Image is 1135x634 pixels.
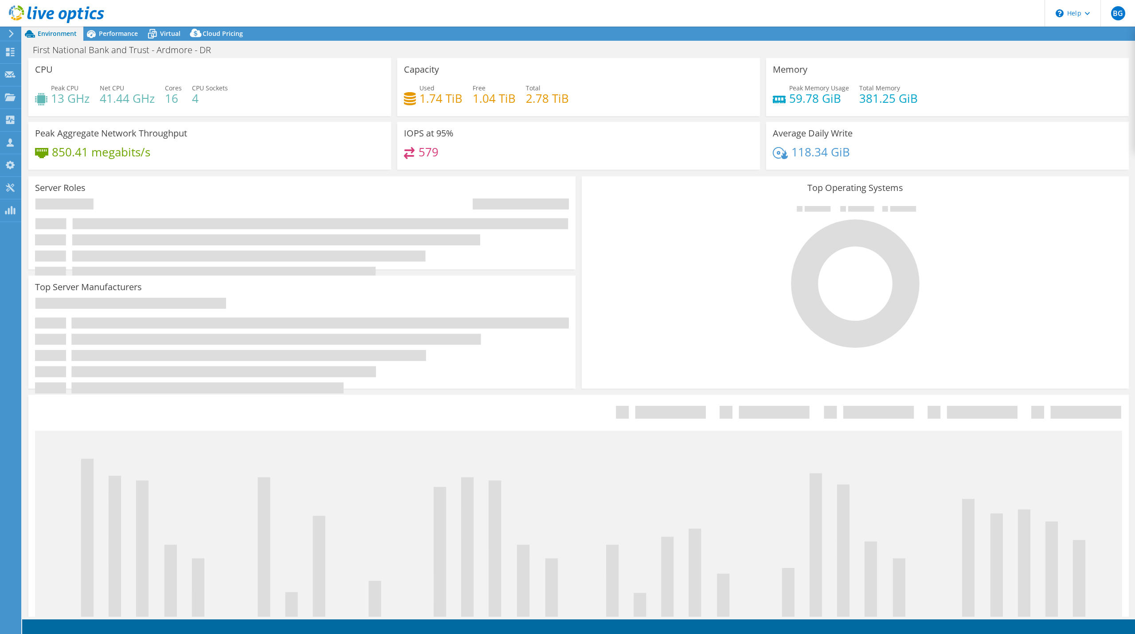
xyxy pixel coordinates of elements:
h4: 381.25 GiB [859,93,918,103]
span: Performance [99,29,138,38]
span: Cores [165,84,182,92]
h4: 1.04 TiB [473,93,516,103]
h4: 579 [419,147,438,157]
h3: IOPS at 95% [404,128,454,138]
h3: Server Roles [35,183,86,193]
h4: 4 [192,93,228,103]
span: Virtual [160,29,180,38]
span: Used [419,84,434,92]
span: CPU Sockets [192,84,228,92]
h3: Top Operating Systems [588,183,1122,193]
svg: \n [1056,9,1064,17]
h3: Memory [773,65,807,74]
h4: 59.78 GiB [789,93,849,103]
h4: 16 [165,93,182,103]
span: BG [1111,6,1125,20]
h3: Top Server Manufacturers [35,282,142,292]
h4: 850.41 megabits/s [52,147,150,157]
h4: 2.78 TiB [526,93,569,103]
h3: CPU [35,65,53,74]
h3: Average Daily Write [773,128,853,138]
span: Peak CPU [51,84,78,92]
h3: Peak Aggregate Network Throughput [35,128,187,138]
span: Total [526,84,540,92]
h4: 1.74 TiB [419,93,462,103]
span: Peak Memory Usage [789,84,849,92]
h3: Capacity [404,65,439,74]
h4: 41.44 GHz [100,93,155,103]
span: Environment [38,29,77,38]
span: Net CPU [100,84,124,92]
span: Total Memory [859,84,900,92]
span: Cloud Pricing [203,29,243,38]
h1: First National Bank and Trust - Ardmore - DR [29,45,225,55]
span: Free [473,84,485,92]
h4: 13 GHz [51,93,90,103]
h4: 118.34 GiB [791,147,850,157]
